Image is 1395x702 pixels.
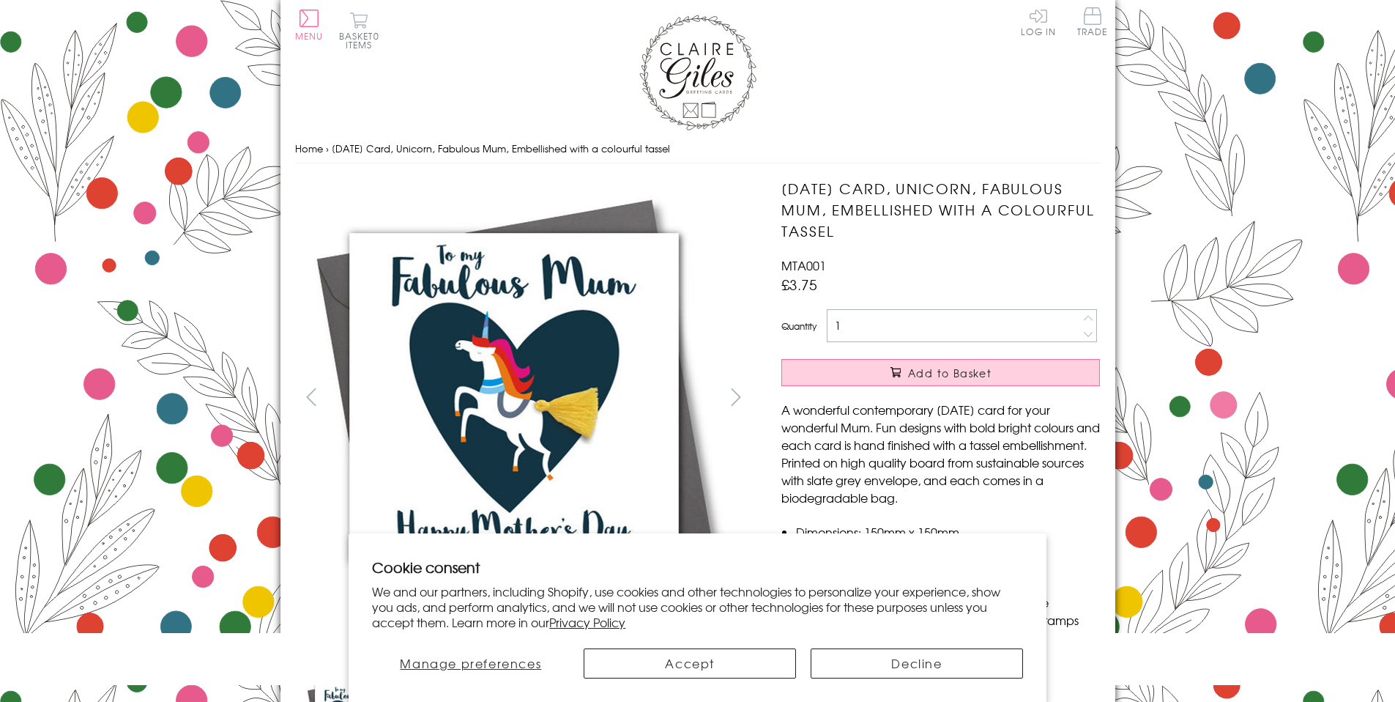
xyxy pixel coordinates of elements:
[295,134,1101,164] nav: breadcrumbs
[295,380,328,413] button: prev
[752,178,1191,618] img: Mother's Day Card, Unicorn, Fabulous Mum, Embellished with a colourful tassel
[781,274,817,295] span: £3.75
[584,649,796,679] button: Accept
[1021,7,1056,36] a: Log In
[326,141,329,155] span: ›
[339,12,379,49] button: Basket0 items
[781,178,1100,241] h1: [DATE] Card, Unicorn, Fabulous Mum, Embellished with a colourful tassel
[1077,7,1108,39] a: Trade
[1077,7,1108,36] span: Trade
[295,10,324,40] button: Menu
[372,557,1023,577] h2: Cookie consent
[372,584,1023,629] p: We and our partners, including Shopify, use cookies and other technologies to personalize your ex...
[295,29,324,43] span: Menu
[781,319,816,333] label: Quantity
[400,654,541,672] span: Manage preferences
[346,29,379,51] span: 0 items
[811,649,1023,679] button: Decline
[549,613,625,631] a: Privacy Policy
[294,178,734,618] img: Mother's Day Card, Unicorn, Fabulous Mum, Embellished with a colourful tassel
[781,401,1100,506] p: A wonderful contemporary [DATE] card for your wonderful Mum. Fun designs with bold bright colours...
[295,141,323,155] a: Home
[719,380,752,413] button: next
[639,15,756,130] img: Claire Giles Greetings Cards
[332,141,670,155] span: [DATE] Card, Unicorn, Fabulous Mum, Embellished with a colourful tassel
[372,649,569,679] button: Manage preferences
[796,523,1100,541] li: Dimensions: 150mm x 150mm
[781,359,1100,386] button: Add to Basket
[781,256,826,274] span: MTA001
[908,366,992,380] span: Add to Basket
